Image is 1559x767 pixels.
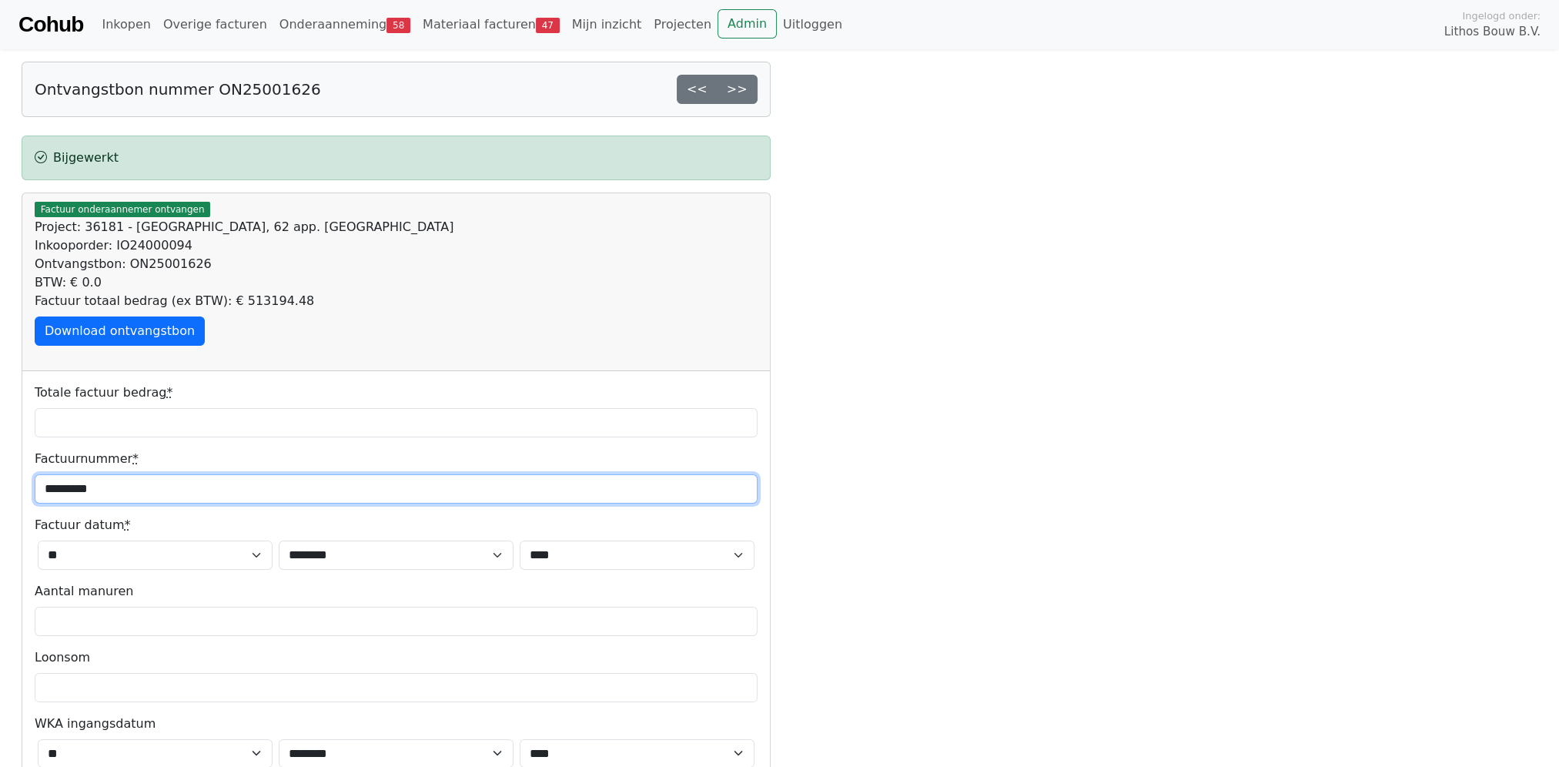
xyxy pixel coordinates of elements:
div: BTW: € 0.0 [35,273,758,292]
abbr: required [132,451,139,466]
label: WKA ingangsdatum [35,715,156,733]
abbr: required [125,517,131,532]
a: Mijn inzicht [566,9,648,40]
span: Lithos Bouw B.V. [1444,23,1541,41]
div: Inkooporder: IO24000094 [35,236,758,255]
label: Loonsom [35,648,90,667]
a: Materiaal facturen47 [417,9,566,40]
h5: Ontvangstbon nummer ON25001626 [35,80,321,99]
span: Ingelogd onder: [1462,8,1541,23]
span: 58 [386,18,410,33]
a: Cohub [18,6,83,43]
a: Admin [718,9,777,39]
a: Inkopen [95,9,156,40]
abbr: required [166,385,172,400]
a: << [677,75,718,104]
label: Factuur datum [35,516,131,534]
a: Onderaanneming58 [273,9,417,40]
div: Factuur totaal bedrag (ex BTW): € 513194.48 [35,292,758,310]
a: Projecten [647,9,718,40]
a: Download ontvangstbon [35,317,205,346]
label: Aantal manuren [35,582,133,601]
a: >> [717,75,758,104]
span: Factuur onderaannemer ontvangen [35,202,210,217]
a: Overige facturen [157,9,273,40]
span: Bijgewerkt [53,150,119,165]
span: 47 [536,18,560,33]
div: Project: 36181 - [GEOGRAPHIC_DATA], 62 app. [GEOGRAPHIC_DATA] [35,218,758,236]
div: Ontvangstbon: ON25001626 [35,255,758,273]
label: Factuurnummer [35,450,139,468]
label: Totale factuur bedrag [35,383,172,402]
a: Uitloggen [777,9,848,40]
